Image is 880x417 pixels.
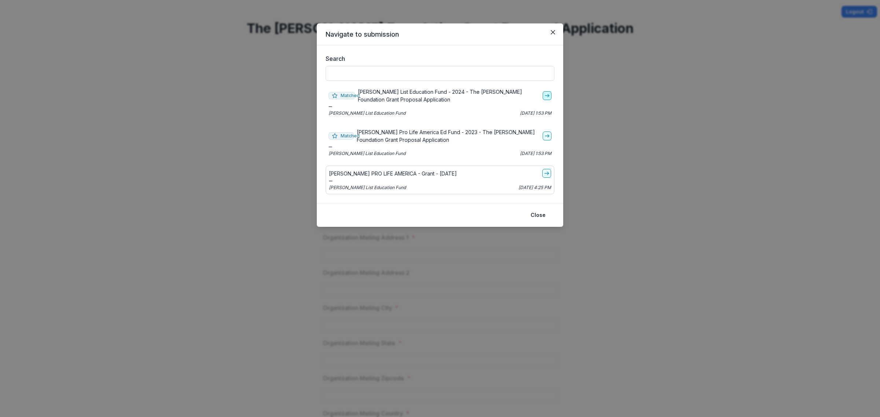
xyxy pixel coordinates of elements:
[547,26,559,38] button: Close
[520,150,551,157] p: [DATE] 1:53 PM
[518,184,551,191] p: [DATE] 4:25 PM
[329,184,406,191] p: [PERSON_NAME] List Education Fund
[542,169,551,178] a: go-to
[543,132,551,140] a: go-to
[317,23,563,45] header: Navigate to submission
[329,170,457,177] p: [PERSON_NAME] PRO LIFE AMERICA - Grant - [DATE]
[526,209,550,221] button: Close
[329,92,355,99] span: Matched
[326,54,550,63] label: Search
[329,132,354,140] span: Matched
[329,110,406,117] p: [PERSON_NAME] List Education Fund
[520,110,551,117] p: [DATE] 1:53 PM
[357,128,540,144] p: [PERSON_NAME] Pro Life America Ed Fund - 2023 - The [PERSON_NAME] Foundation Grant Proposal Appli...
[543,91,551,100] a: go-to
[329,150,406,157] p: [PERSON_NAME] List Education Fund
[358,88,540,103] p: [PERSON_NAME] List Education Fund - 2024 - The [PERSON_NAME] Foundation Grant Proposal Application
